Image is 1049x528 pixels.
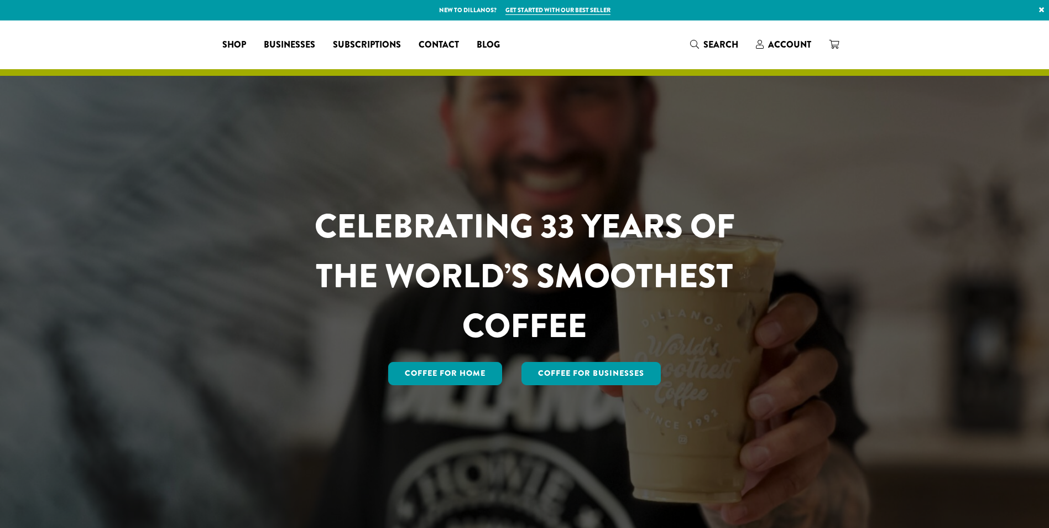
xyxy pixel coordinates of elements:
h1: CELEBRATING 33 YEARS OF THE WORLD’S SMOOTHEST COFFEE [282,201,768,351]
a: Coffee for Home [388,362,502,385]
a: Coffee For Businesses [521,362,661,385]
span: Account [768,38,811,51]
span: Subscriptions [333,38,401,52]
a: Get started with our best seller [505,6,610,15]
span: Contact [419,38,459,52]
a: Shop [213,36,255,54]
a: Search [681,35,747,54]
span: Shop [222,38,246,52]
span: Businesses [264,38,315,52]
span: Blog [477,38,500,52]
span: Search [703,38,738,51]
